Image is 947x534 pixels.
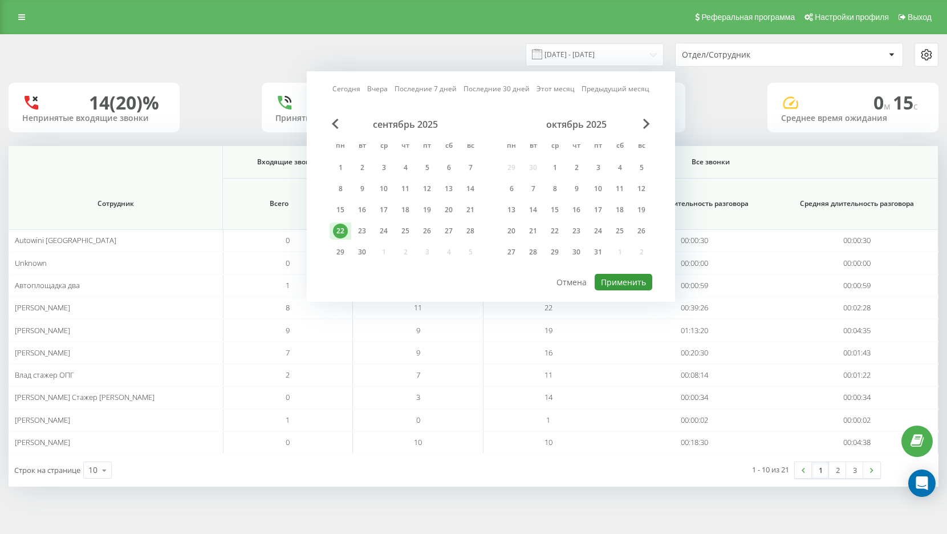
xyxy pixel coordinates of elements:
div: вт 30 сент. 2025 г. [351,244,373,261]
span: 9 [286,325,290,335]
abbr: четверг [568,138,585,155]
div: 23 [569,224,584,238]
div: 12 [420,181,434,196]
td: 00:01:22 [776,364,938,386]
td: 00:04:38 [776,431,938,454]
div: 15 [547,203,562,217]
span: 0 [286,437,290,447]
div: 23 [355,224,369,238]
a: Этот месяц [537,83,575,94]
div: 30 [569,245,584,260]
div: 29 [547,245,562,260]
div: 1 [547,160,562,175]
td: 00:00:30 [776,229,938,252]
div: 17 [376,203,391,217]
div: сб 25 окт. 2025 г. [609,222,631,240]
div: 25 [398,224,413,238]
div: 1 - 10 из 21 [752,464,789,475]
div: пт 5 сент. 2025 г. [416,159,438,176]
td: 00:39:26 [613,297,776,319]
div: 27 [441,224,456,238]
div: ср 15 окт. 2025 г. [544,201,566,219]
div: 6 [441,160,456,175]
div: чт 4 сент. 2025 г. [395,159,416,176]
span: Выход [908,13,932,22]
div: ср 3 сент. 2025 г. [373,159,395,176]
div: 2 [355,160,369,175]
div: чт 9 окт. 2025 г. [566,180,587,197]
div: 5 [420,160,434,175]
div: ср 29 окт. 2025 г. [544,244,566,261]
div: вс 5 окт. 2025 г. [631,159,652,176]
a: 1 [812,462,829,478]
div: чт 30 окт. 2025 г. [566,244,587,261]
div: пн 22 сент. 2025 г. [330,222,351,240]
span: Входящие звонки [235,157,341,167]
span: Всего [229,199,329,208]
span: 14 [544,392,552,402]
div: вт 9 сент. 2025 г. [351,180,373,197]
div: 3 [591,160,605,175]
div: 31 [591,245,605,260]
span: 7 [286,347,290,358]
span: Previous Month [332,119,339,129]
div: пн 8 сент. 2025 г. [330,180,351,197]
span: 0 [286,392,290,402]
span: 9 [416,325,420,335]
abbr: суббота [611,138,628,155]
span: [PERSON_NAME] [15,325,70,335]
span: 1 [546,415,550,425]
div: 26 [420,224,434,238]
abbr: среда [546,138,563,155]
div: 25 [612,224,627,238]
span: Средняя длительность разговора [789,199,925,208]
div: 10 [88,464,97,476]
abbr: понедельник [503,138,520,155]
span: 22 [544,302,552,313]
div: вт 23 сент. 2025 г. [351,222,373,240]
span: [PERSON_NAME] [15,415,70,425]
div: сб 13 сент. 2025 г. [438,180,460,197]
div: ср 22 окт. 2025 г. [544,222,566,240]
div: пн 29 сент. 2025 г. [330,244,351,261]
div: 29 [333,245,348,260]
div: чт 18 сент. 2025 г. [395,201,416,219]
a: Предыдущий месяц [582,83,649,94]
div: вт 14 окт. 2025 г. [522,201,544,219]
div: пт 17 окт. 2025 г. [587,201,609,219]
td: 00:00:34 [776,386,938,408]
span: 11 [544,370,552,380]
td: 00:00:59 [776,274,938,297]
div: пн 13 окт. 2025 г. [501,201,522,219]
div: Open Intercom Messenger [908,470,936,497]
div: сб 27 сент. 2025 г. [438,222,460,240]
div: 5 [634,160,649,175]
div: 9 [569,181,584,196]
td: 00:01:43 [776,342,938,364]
span: Autowini [GEOGRAPHIC_DATA] [15,235,116,245]
div: 19 [634,203,649,217]
div: 14 (20)% [89,92,159,114]
div: вс 28 сент. 2025 г. [460,222,481,240]
div: 28 [463,224,478,238]
div: 14 [463,181,478,196]
span: [PERSON_NAME] [15,302,70,313]
span: Сотрудник [25,199,207,208]
div: пт 19 сент. 2025 г. [416,201,438,219]
abbr: воскресенье [633,138,650,155]
div: 2 [569,160,584,175]
div: сб 20 сент. 2025 г. [438,201,460,219]
span: Общая длительность разговора [627,199,763,208]
div: чт 23 окт. 2025 г. [566,222,587,240]
div: пт 10 окт. 2025 г. [587,180,609,197]
abbr: вторник [525,138,542,155]
div: 7 [463,160,478,175]
div: сб 6 сент. 2025 г. [438,159,460,176]
div: вс 21 сент. 2025 г. [460,201,481,219]
a: 3 [846,462,863,478]
abbr: пятница [418,138,436,155]
span: 0 [873,90,893,115]
div: 27 [504,245,519,260]
div: сентябрь 2025 [330,119,481,130]
div: 20 [441,203,456,217]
